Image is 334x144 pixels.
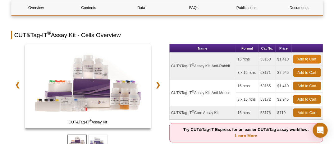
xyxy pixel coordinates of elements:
[274,0,324,15] a: Documents
[192,63,194,66] sup: ®
[276,44,292,53] th: Price
[276,93,292,106] td: $2,945
[25,44,151,130] a: CUT&Tag-IT Assay Kit
[293,68,321,77] a: Add to Cart
[259,66,276,79] td: 53171
[236,53,259,66] td: 16 rxns
[293,95,321,104] a: Add to Cart
[293,108,321,117] a: Add to Cart
[170,106,236,120] td: CUT&Tag-IT Core Assay Kit
[151,78,165,92] a: ❯
[170,79,236,106] td: CUT&Tag-IT Assay Kit, Anti-Mouse
[11,78,25,92] a: ❮
[259,93,276,106] td: 53172
[276,53,292,66] td: $1,410
[192,90,194,93] sup: ®
[259,79,276,93] td: 53165
[89,119,91,122] sup: ®
[276,66,292,79] td: $2,945
[276,106,292,120] td: $710
[47,31,51,36] sup: ®
[259,53,276,66] td: 53160
[293,82,321,90] a: Add to Cart
[11,31,323,39] h2: CUT&Tag-IT Assay Kit - Cells Overview
[64,0,113,15] a: Contents
[169,0,218,15] a: FAQs
[259,106,276,120] td: 53176
[236,106,259,120] td: 16 rxns
[25,44,151,128] img: CUT&Tag-IT Assay Kit
[26,119,149,125] span: CUT&Tag-IT Assay Kit
[192,110,194,113] sup: ®
[236,93,259,106] td: 3 x 16 rxns
[117,0,166,15] a: Data
[183,127,309,138] strong: Try CUT&Tag-IT Express for an easier CUT&Tag assay workflow:
[259,44,276,53] th: Cat No.
[170,44,236,53] th: Name
[11,0,61,15] a: Overview
[313,123,328,138] div: Open Intercom Messenger
[170,53,236,79] td: CUT&Tag-IT Assay Kit, Anti-Rabbit
[236,44,259,53] th: Format
[236,66,259,79] td: 3 x 16 rxns
[293,55,321,64] a: Add to Cart
[236,79,259,93] td: 16 rxns
[276,79,292,93] td: $1,410
[235,133,257,138] a: Learn More
[222,0,271,15] a: Publications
